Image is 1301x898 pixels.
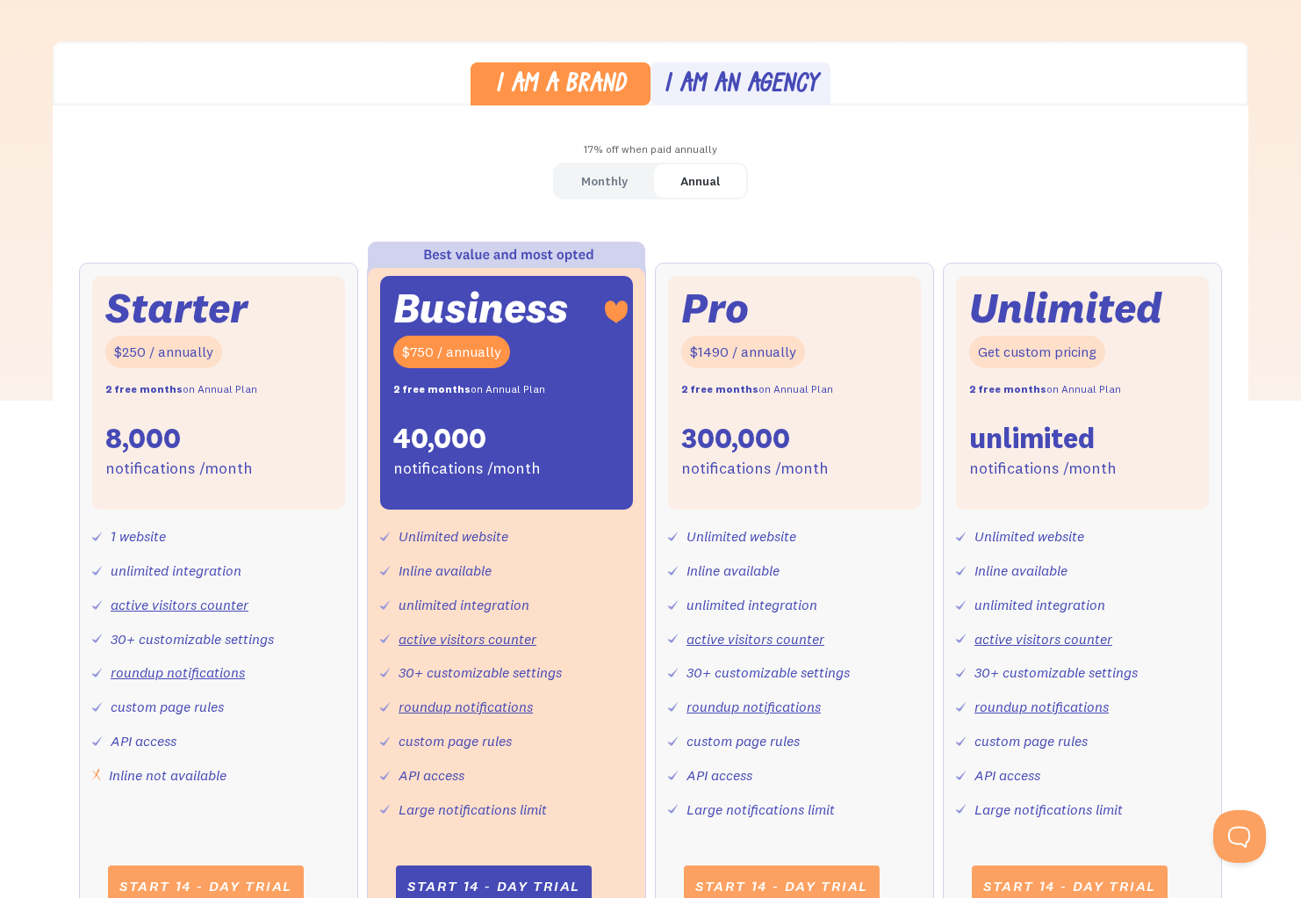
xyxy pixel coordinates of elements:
div: Inline not available [109,763,226,788]
div: Large notifications limit [399,797,547,822]
div: 17% off when paid annually [53,137,1248,163]
div: I am an agency [664,73,818,98]
div: on Annual Plan [969,377,1121,402]
div: on Annual Plan [681,377,833,402]
div: Business [393,289,568,327]
div: 300,000 [681,420,790,457]
div: API access [974,763,1040,788]
div: $750 / annually [393,336,510,368]
div: unlimited integration [111,558,241,583]
div: unlimited integration [686,592,817,618]
a: active visitors counter [111,596,248,613]
a: roundup notifications [399,698,533,715]
div: custom page rules [111,694,224,720]
a: active visitors counter [399,630,536,648]
div: 8,000 [105,420,181,457]
div: notifications /month [393,456,541,482]
div: unlimited integration [399,592,529,618]
div: Inline available [399,558,492,583]
div: I am a brand [495,73,626,98]
div: 30+ customizable settings [111,626,274,652]
div: $1490 / annually [681,336,805,368]
iframe: Toggle Customer Support [1213,810,1266,863]
div: notifications /month [681,456,829,482]
div: 1 website [111,524,166,549]
div: $250 / annually [105,336,222,368]
div: Inline available [974,558,1067,583]
div: custom page rules [974,728,1088,754]
div: on Annual Plan [393,377,545,402]
div: on Annual Plan [105,377,257,402]
div: 40,000 [393,420,486,457]
div: Monthly [581,169,628,194]
div: Inline available [686,558,780,583]
div: unlimited [969,420,1095,457]
div: Pro [681,289,749,327]
div: custom page rules [686,728,800,754]
div: notifications /month [969,456,1117,482]
div: Unlimited website [399,524,508,549]
div: 30+ customizable settings [974,660,1138,685]
div: 30+ customizable settings [399,660,562,685]
div: Large notifications limit [686,797,835,822]
a: roundup notifications [111,663,245,681]
div: Annual [680,169,720,194]
strong: 2 free months [393,382,471,395]
div: API access [111,728,176,754]
div: API access [399,763,464,788]
div: Unlimited website [686,524,796,549]
div: 30+ customizable settings [686,660,850,685]
a: roundup notifications [974,698,1109,715]
div: notifications /month [105,456,253,482]
a: active visitors counter [974,630,1112,648]
div: Large notifications limit [974,797,1123,822]
div: Unlimited website [974,524,1084,549]
div: Starter [105,289,248,327]
a: active visitors counter [686,630,824,648]
strong: 2 free months [969,382,1046,395]
div: Get custom pricing [969,336,1105,368]
strong: 2 free months [681,382,758,395]
strong: 2 free months [105,382,183,395]
a: roundup notifications [686,698,821,715]
div: Unlimited [969,289,1162,327]
div: custom page rules [399,728,512,754]
div: unlimited integration [974,592,1105,618]
div: API access [686,763,752,788]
